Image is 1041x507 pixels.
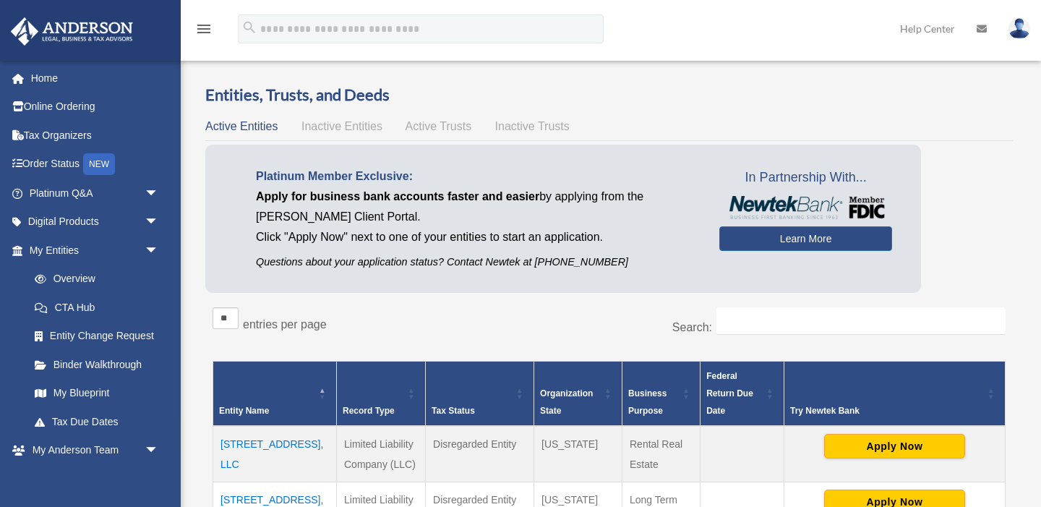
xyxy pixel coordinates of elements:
p: Click "Apply Now" next to one of your entities to start an application. [256,227,698,247]
th: Try Newtek Bank : Activate to sort [784,361,1005,426]
th: Entity Name: Activate to invert sorting [213,361,337,426]
span: Inactive Entities [301,120,382,132]
td: Disregarded Entity [426,426,534,482]
img: NewtekBankLogoSM.png [727,196,885,219]
button: Apply Now [824,434,965,459]
th: Record Type: Activate to sort [336,361,425,426]
a: Platinum Q&Aarrow_drop_down [10,179,181,208]
span: Business Purpose [628,388,667,416]
div: NEW [83,153,115,175]
a: Binder Walkthrough [20,350,173,379]
span: Active Trusts [406,120,472,132]
img: User Pic [1008,18,1030,39]
span: Entity Name [219,406,269,416]
span: Apply for business bank accounts faster and easier [256,190,539,203]
div: Try Newtek Bank [790,402,983,419]
span: Federal Return Due Date [706,371,753,416]
th: Federal Return Due Date: Activate to sort [701,361,784,426]
th: Business Purpose: Activate to sort [622,361,700,426]
a: My Entitiesarrow_drop_down [10,236,173,265]
span: Inactive Trusts [495,120,570,132]
a: Digital Productsarrow_drop_down [10,208,181,237]
span: Record Type [343,406,395,416]
span: arrow_drop_down [145,436,173,466]
a: Tax Organizers [10,121,181,150]
a: Online Ordering [10,93,181,122]
label: Search: [672,321,712,333]
i: search [241,20,257,35]
td: [STREET_ADDRESS], LLC [213,426,337,482]
th: Organization State: Activate to sort [534,361,622,426]
span: arrow_drop_down [145,179,173,208]
a: Order StatusNEW [10,150,181,179]
a: menu [195,25,213,38]
span: Active Entities [205,120,278,132]
a: Overview [20,265,166,294]
a: Learn More [719,226,892,251]
span: In Partnership With... [719,166,892,189]
td: Rental Real Estate [622,426,700,482]
span: arrow_drop_down [145,236,173,265]
th: Tax Status: Activate to sort [426,361,534,426]
a: My Blueprint [20,379,173,408]
h3: Entities, Trusts, and Deeds [205,84,1013,106]
a: CTA Hub [20,293,173,322]
p: Platinum Member Exclusive: [256,166,698,187]
span: Organization State [540,388,593,416]
td: Limited Liability Company (LLC) [336,426,425,482]
span: Tax Status [432,406,475,416]
span: arrow_drop_down [145,208,173,237]
a: Home [10,64,181,93]
label: entries per page [243,318,327,331]
a: My Anderson Teamarrow_drop_down [10,436,181,465]
img: Anderson Advisors Platinum Portal [7,17,137,46]
i: menu [195,20,213,38]
td: [US_STATE] [534,426,622,482]
p: by applying from the [PERSON_NAME] Client Portal. [256,187,698,227]
p: Questions about your application status? Contact Newtek at [PHONE_NUMBER] [256,253,698,271]
a: Entity Change Request [20,322,173,351]
a: Tax Due Dates [20,407,173,436]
